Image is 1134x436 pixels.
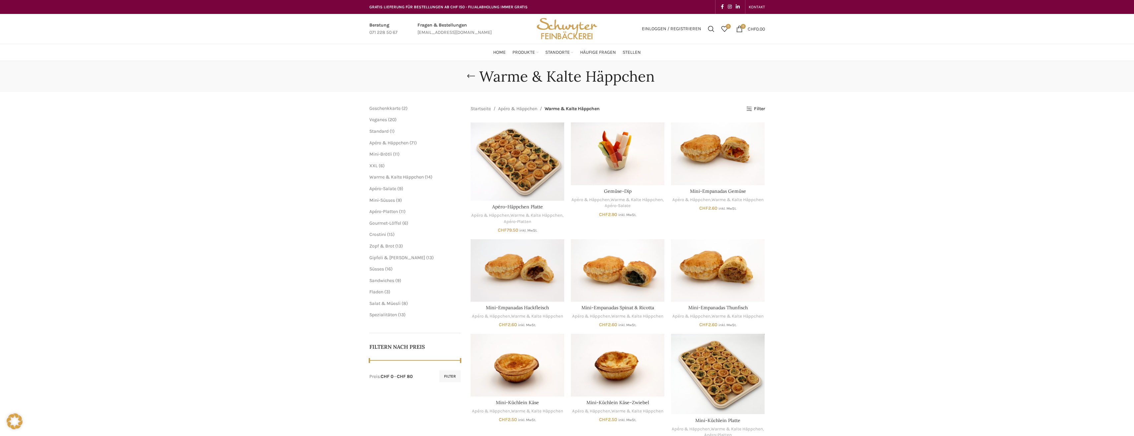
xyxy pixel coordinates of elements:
[642,27,701,31] span: Einloggen / Registrieren
[498,105,537,112] a: Apéro & Häppchen
[369,186,396,191] span: Apéro-Salate
[671,197,765,203] div: ,
[611,197,663,203] a: Warme & Kalte Häppchen
[428,255,432,260] span: 13
[734,2,742,12] a: Linkedin social link
[699,205,718,211] bdi: 2.60
[623,46,641,59] a: Stellen
[471,313,564,320] div: ,
[499,417,508,422] span: CHF
[504,219,531,225] a: Apéro-Platten
[369,301,401,306] a: Salat & Müesli
[439,370,461,382] button: Filter
[712,313,764,320] a: Warme & Kalte Häppchen
[404,220,407,226] span: 6
[369,151,392,157] a: Mini-Brötli
[369,163,378,169] a: XXL
[369,343,461,350] h5: Filtern nach Preis
[571,197,664,209] div: , ,
[471,334,564,396] a: Mini-Küchlein Käse
[369,266,384,272] a: Süsses
[463,70,479,83] a: Go back
[472,408,510,414] a: Apéro & Häppchen
[369,243,394,249] a: Zopf & Brot
[401,209,404,214] span: 11
[718,206,736,211] small: inkl. MwSt.
[369,278,394,283] span: Sandwiches
[618,418,636,422] small: inkl. MwSt.
[479,68,655,85] h1: Warme & Kalte Häppchen
[571,197,610,203] a: Apéro & Häppchen
[471,122,564,201] a: Apéro-Häppchen Platte
[718,323,736,327] small: inkl. MwSt.
[472,313,510,320] a: Apéro & Häppchen
[366,46,768,59] div: Main navigation
[403,301,406,306] span: 8
[498,227,507,233] span: CHF
[580,46,616,59] a: Häufige Fragen
[511,313,563,320] a: Warme & Kalte Häppchen
[571,313,664,320] div: ,
[599,417,617,422] bdi: 2.50
[671,313,765,320] div: ,
[671,122,765,185] a: Mini-Empanadas Gemüse
[471,105,491,112] a: Startseite
[391,128,393,134] span: 1
[369,128,389,134] span: Standard
[611,408,663,414] a: Warme & Kalte Häppchen
[672,313,711,320] a: Apéro & Häppchen
[741,24,746,29] span: 0
[534,26,599,31] a: Site logo
[699,322,708,327] span: CHF
[749,0,765,14] a: KONTAKT
[639,22,705,36] a: Einloggen / Registrieren
[518,418,536,422] small: inkl. MwSt.
[571,408,664,414] div: ,
[369,220,401,226] a: Gourmet-Löffel
[426,174,431,180] span: 14
[726,24,731,29] span: 0
[672,426,710,432] a: Apéro & Häppchen
[369,289,383,295] span: Fladen
[369,5,528,9] span: GRATIS LIEFERUNG FÜR BESTELLUNGEN AB CHF 150 - FILIALABHOLUNG IMMER GRATIS
[369,312,397,318] a: Spezialitäten
[498,227,518,233] bdi: 79.50
[399,186,402,191] span: 9
[688,305,748,311] a: Mini-Empanadas Thunfisch
[493,46,506,59] a: Home
[381,374,394,379] span: CHF 0
[369,174,424,180] span: Warme & Kalte Häppchen
[726,2,734,12] a: Instagram social link
[369,232,386,237] a: Crostini
[572,408,610,414] a: Apéro & Häppchen
[618,213,636,217] small: inkl. MwSt.
[712,197,764,203] a: Warme & Kalte Häppchen
[486,305,549,311] a: Mini-Empanadas Hackfleisch
[580,49,616,56] span: Häufige Fragen
[690,188,746,194] a: Mini-Empanadas Gemüse
[369,209,398,214] span: Apéro-Platten
[545,46,573,59] a: Standorte
[369,255,425,260] a: Gipfeli & [PERSON_NAME]
[395,151,398,157] span: 11
[397,374,413,379] span: CHF 80
[369,197,395,203] a: Mini-Süsses
[581,305,654,311] a: Mini-Empanadas Spinat & Ricotta
[369,117,387,122] a: Veganes
[380,163,383,169] span: 6
[586,400,649,405] a: Mini-Küchlein Käse-Zwiebel
[599,417,608,422] span: CHF
[545,49,570,56] span: Standorte
[499,417,517,422] bdi: 2.50
[512,49,535,56] span: Produkte
[386,289,389,295] span: 3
